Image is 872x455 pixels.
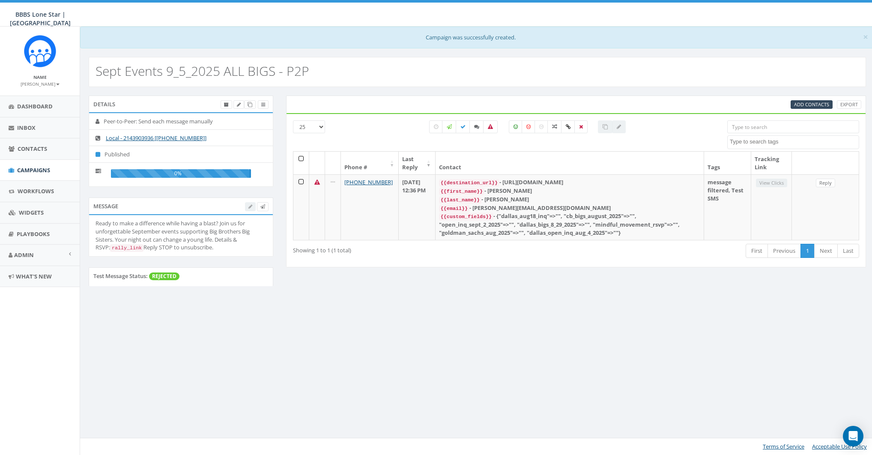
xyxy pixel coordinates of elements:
[89,146,273,163] li: Published
[33,74,47,80] small: Name
[260,203,265,210] span: Send Test Message
[704,152,751,174] th: Tags
[439,213,493,221] code: {{custom_fields}}
[509,120,523,133] label: Positive
[293,243,521,254] div: Showing 1 to 1 (1 total)
[436,152,705,174] th: Contact
[89,96,273,113] div: Details
[17,166,50,174] span: Campaigns
[237,101,241,108] span: Edit Campaign Title
[704,174,751,240] td: message filtered, Test SMS
[439,212,701,236] div: - {"dallas_aug18_inq"=>"", "cb_bigs_august_2025"=>"", "open_inq_sept_2_2025"=>"", "dallas_bigs_8_...
[439,179,499,187] code: {{destination_url}}
[863,31,868,43] span: ×
[837,100,861,109] a: Export
[341,152,399,174] th: Phone #: activate to sort column ascending
[746,244,768,258] a: First
[399,174,436,240] td: [DATE] 12:36 PM
[814,244,838,258] a: Next
[399,152,436,174] th: Last Reply: activate to sort column ascending
[18,145,47,153] span: Contacts
[442,120,457,133] label: Sending
[19,209,44,216] span: Widgets
[24,35,56,67] img: Rally_Corp_Icon.png
[791,100,833,109] a: Add Contacts
[248,101,252,108] span: Clone Campaign
[469,120,484,133] label: Replied
[93,272,148,280] label: Test Message Status:
[344,178,393,186] a: [PHONE_NUMBER]
[574,120,588,133] label: Removed
[439,178,701,187] div: - [URL][DOMAIN_NAME]
[535,120,548,133] label: Neutral
[224,101,229,108] span: Archive Campaign
[89,198,273,215] div: Message
[812,443,867,450] a: Acceptable Use Policy
[794,101,829,108] span: Add Contacts
[439,187,701,195] div: - [PERSON_NAME]
[149,272,179,280] span: REJECTED
[561,120,575,133] label: Link Clicked
[763,443,804,450] a: Terms of Service
[261,101,265,108] span: View Campaign Delivery Statistics
[483,120,498,133] label: Bounced
[439,204,701,213] div: - [PERSON_NAME][EMAIL_ADDRESS][DOMAIN_NAME]
[21,81,60,87] small: [PERSON_NAME]
[456,120,470,133] label: Delivered
[794,101,829,108] span: CSV files only
[17,102,53,110] span: Dashboard
[96,64,309,78] h2: Sept Events 9_5_2025 ALL BIGS - P2P
[89,113,273,130] li: Peer-to-Peer: Send each message manually
[767,244,801,258] a: Previous
[837,244,859,258] a: Last
[863,33,868,42] button: Close
[17,230,50,238] span: Playbooks
[110,244,143,252] code: rally_link
[18,187,54,195] span: Workflows
[730,138,859,146] textarea: Search
[727,120,859,133] input: Type to search
[439,188,484,195] code: {{first_name}}
[439,205,469,213] code: {{email}}
[14,251,34,259] span: Admin
[21,80,60,87] a: [PERSON_NAME]
[96,152,105,157] i: Published
[751,152,792,174] th: Tracking Link
[10,10,71,27] span: BBBS Lone Star | [GEOGRAPHIC_DATA]
[429,120,443,133] label: Pending
[843,426,863,446] div: Open Intercom Messenger
[439,196,481,204] code: {{last_name}}
[439,195,701,204] div: - [PERSON_NAME]
[800,244,815,258] a: 1
[96,219,266,251] div: Ready to make a difference while having a blast? Join us for unforgettable September events suppo...
[547,120,562,133] label: Mixed
[16,272,52,280] span: What's New
[106,134,206,142] a: Local - 2143903936 [[PHONE_NUMBER]]
[816,179,835,188] a: Reply
[17,124,36,132] span: Inbox
[111,169,251,178] div: 0%
[522,120,535,133] label: Negative
[96,119,104,124] i: Peer-to-Peer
